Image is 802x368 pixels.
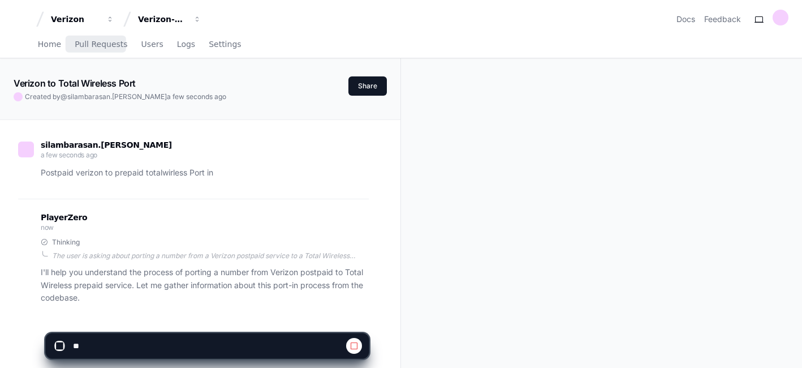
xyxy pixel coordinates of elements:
span: a few seconds ago [41,151,97,159]
button: Verizon-Clarify-Order-Management [133,9,206,29]
span: now [41,223,54,232]
span: Logs [177,41,195,48]
button: Verizon [46,9,119,29]
a: Docs [676,14,695,25]
span: silambarasan.[PERSON_NAME] [67,92,167,101]
span: silambarasan.[PERSON_NAME] [41,140,172,149]
span: Home [38,41,61,48]
p: I'll help you understand the process of porting a number from Verizon postpaid to Total Wireless ... [41,266,369,305]
span: Created by [25,92,226,101]
div: Verizon [51,14,100,25]
span: Settings [209,41,241,48]
button: Share [348,76,387,96]
span: Thinking [52,238,80,247]
a: Users [141,32,163,58]
p: Postpaid verizon to prepaid totalwirless Port in [41,166,369,179]
div: Verizon-Clarify-Order-Management [138,14,187,25]
a: Settings [209,32,241,58]
a: Logs [177,32,195,58]
span: Pull Requests [75,41,127,48]
span: Users [141,41,163,48]
button: Feedback [704,14,741,25]
span: @ [61,92,67,101]
a: Home [38,32,61,58]
div: The user is asking about porting a number from a Verizon postpaid service to a Total Wireless pre... [52,251,369,260]
span: PlayerZero [41,214,87,221]
app-text-character-animate: Verizon to Total Wireless Port [14,78,136,89]
a: Pull Requests [75,32,127,58]
span: a few seconds ago [167,92,226,101]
